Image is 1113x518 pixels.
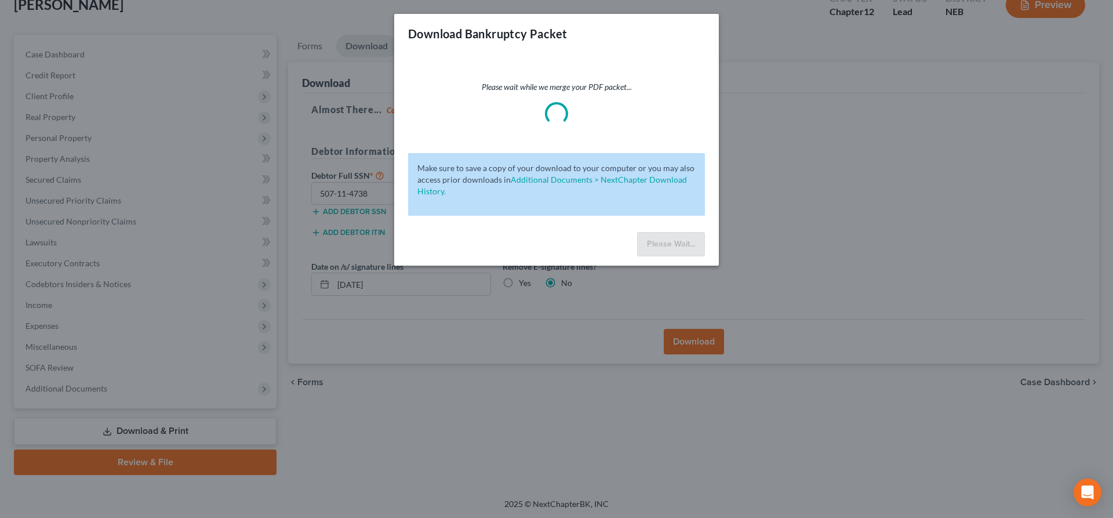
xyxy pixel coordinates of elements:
p: Make sure to save a copy of your download to your computer or you may also access prior downloads in [417,162,696,197]
h3: Download Bankruptcy Packet [408,26,567,42]
p: Please wait while we merge your PDF packet... [408,81,705,93]
span: Please Wait... [647,239,695,249]
a: Additional Documents > NextChapter Download History. [417,175,687,196]
button: Please Wait... [637,232,705,256]
div: Open Intercom Messenger [1074,479,1101,506]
